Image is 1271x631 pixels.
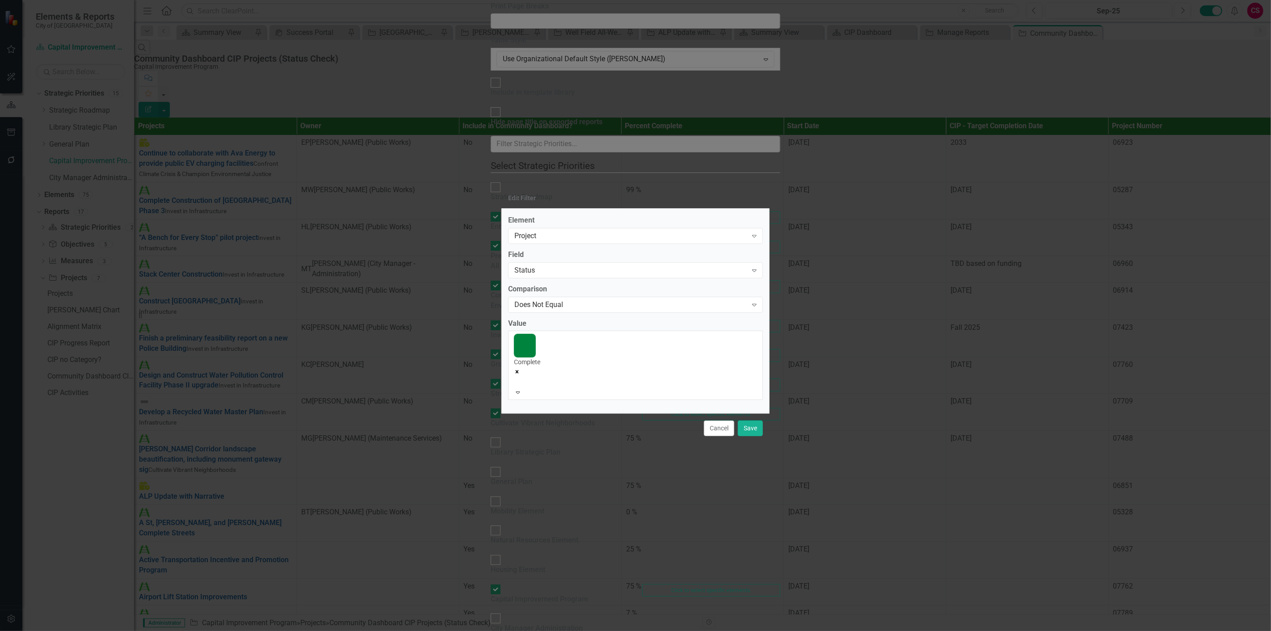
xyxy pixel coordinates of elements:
[514,231,747,241] div: Project
[508,215,763,226] label: Element
[508,284,763,294] label: Comparison
[514,358,757,366] div: Complete
[738,421,763,436] button: Save
[508,250,763,260] label: Field
[704,421,734,436] button: Cancel
[514,265,747,275] div: Status
[514,334,536,358] img: Complete
[514,366,757,375] div: Remove [object Object]
[514,299,747,310] div: Does Not Equal
[508,195,536,202] div: Edit Filter
[508,319,763,329] label: Value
